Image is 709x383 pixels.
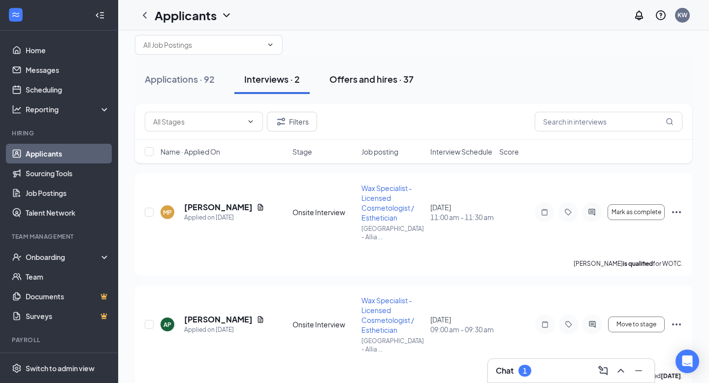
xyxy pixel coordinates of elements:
h5: [PERSON_NAME] [184,314,253,325]
div: 1 [523,367,527,375]
div: Payroll [12,336,108,344]
div: Hiring [12,129,108,137]
div: [DATE] [430,202,493,222]
div: Reporting [26,104,110,114]
svg: ActiveChat [586,320,598,328]
span: Score [499,147,519,157]
span: Job posting [361,147,398,157]
div: Applied on [DATE] [184,213,264,223]
svg: Minimize [633,365,645,377]
div: Applications · 92 [145,73,215,85]
p: [GEOGRAPHIC_DATA] - Allia ... [361,224,424,241]
svg: Note [539,208,550,216]
div: AP [163,320,171,329]
span: Interview Schedule [430,147,492,157]
svg: Settings [12,363,22,373]
div: Switch to admin view [26,363,95,373]
a: Sourcing Tools [26,163,110,183]
span: Wax Specialist - Licensed Cosmetologist / Esthetician [361,184,414,222]
svg: ChevronLeft [139,9,151,21]
b: is qualified [623,260,653,267]
svg: WorkstreamLogo [11,10,21,20]
svg: Tag [562,208,574,216]
a: Messages [26,60,110,80]
span: 09:00 am - 09:30 am [430,324,493,334]
a: Home [26,40,110,60]
svg: Tag [563,320,575,328]
svg: QuestionInfo [655,9,667,21]
svg: Ellipses [671,206,682,218]
b: [DATE] [661,372,681,380]
svg: ChevronDown [221,9,232,21]
div: MP [163,208,172,217]
svg: ActiveChat [586,208,598,216]
svg: Filter [275,116,287,128]
span: 11:00 am - 11:30 am [430,212,493,222]
button: ChevronUp [613,363,629,379]
div: Offers and hires · 37 [329,73,414,85]
svg: ChevronDown [266,41,274,49]
span: Move to stage [616,321,656,328]
a: DocumentsCrown [26,287,110,306]
h3: Chat [496,365,514,376]
span: Mark as complete [612,209,661,216]
div: KW [677,11,687,19]
a: Applicants [26,144,110,163]
a: Job Postings [26,183,110,203]
input: All Stages [153,116,243,127]
p: [PERSON_NAME] for WOTC. [574,259,682,268]
button: Filter Filters [267,112,317,131]
a: Team [26,267,110,287]
svg: Collapse [95,10,105,20]
div: Applied on [DATE] [184,325,264,335]
span: Stage [292,147,312,157]
a: PayrollCrown [26,351,110,370]
svg: MagnifyingGlass [666,118,674,126]
svg: ComposeMessage [597,365,609,377]
div: Team Management [12,232,108,241]
input: Search in interviews [535,112,682,131]
svg: Notifications [633,9,645,21]
p: [GEOGRAPHIC_DATA] - Allia ... [361,337,424,353]
button: Mark as complete [608,204,665,220]
h5: [PERSON_NAME] [184,202,253,213]
div: [DATE] [430,315,493,334]
svg: ChevronUp [615,365,627,377]
div: Onsite Interview [292,207,355,217]
svg: ChevronDown [247,118,255,126]
a: Scheduling [26,80,110,99]
svg: Note [539,320,551,328]
svg: Analysis [12,104,22,114]
div: Open Intercom Messenger [676,350,699,373]
span: Wax Specialist - Licensed Cosmetologist / Esthetician [361,296,414,334]
div: Interviews · 2 [244,73,300,85]
input: All Job Postings [143,39,262,50]
span: Name · Applied On [161,147,220,157]
div: Onsite Interview [292,319,355,329]
div: Onboarding [26,252,101,262]
button: Move to stage [608,317,665,332]
button: ComposeMessage [595,363,611,379]
h1: Applicants [155,7,217,24]
svg: Document [257,316,264,323]
svg: Ellipses [671,319,682,330]
a: Talent Network [26,203,110,223]
button: Minimize [631,363,646,379]
svg: UserCheck [12,252,22,262]
svg: Document [257,203,264,211]
a: SurveysCrown [26,306,110,326]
